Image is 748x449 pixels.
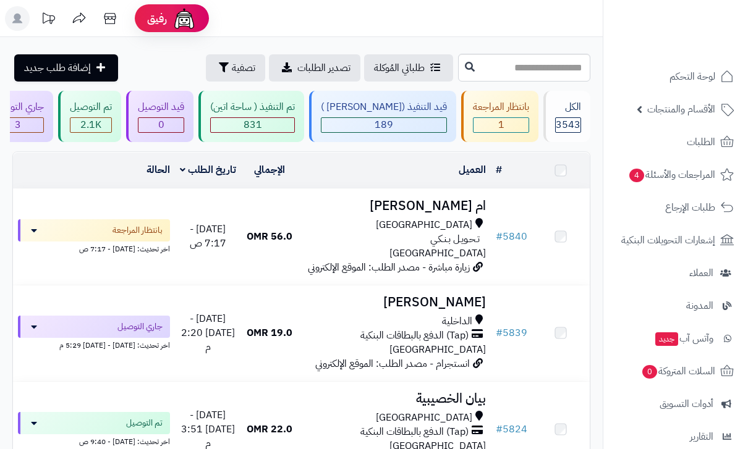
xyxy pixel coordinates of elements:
span: (Tap) الدفع بالبطاقات البنكية [360,329,469,343]
h3: [PERSON_NAME] [304,295,486,309]
a: تحديثات المنصة [33,6,64,34]
span: وآتس آب [654,330,713,347]
span: زيارة مباشرة - مصدر الطلب: الموقع الإلكتروني [308,260,470,275]
div: اخر تحديث: [DATE] - 9:40 ص [18,434,170,447]
a: العميل [459,162,486,177]
span: 1 [474,118,529,132]
span: 19.0 OMR [247,325,292,340]
span: 831 [211,118,294,132]
span: جديد [655,332,678,346]
span: الداخلية [442,314,472,329]
span: السلات المتروكة [641,363,715,380]
div: اخر تحديث: [DATE] - [DATE] 5:29 م [18,338,170,351]
a: #5824 [496,422,527,437]
a: الحالة [147,162,170,177]
a: وآتس آبجديد [611,324,741,353]
a: تم التنفيذ ( ساحة اتين) 831 [196,91,307,142]
span: 0 [642,365,657,379]
a: المراجعات والأسئلة4 [611,160,741,190]
span: 189 [321,118,446,132]
span: # [496,229,503,244]
span: [DATE] - 7:17 ص [190,222,226,251]
span: 22.0 OMR [247,422,292,437]
span: تصدير الطلبات [297,61,351,75]
img: ai-face.png [172,6,197,31]
span: جاري التوصيل [117,321,163,333]
span: التقارير [690,428,713,445]
span: رفيق [147,11,167,26]
a: قيد التوصيل 0 [124,91,196,142]
span: [GEOGRAPHIC_DATA] [376,411,472,425]
span: [GEOGRAPHIC_DATA] [389,342,486,357]
div: تم التنفيذ ( ساحة اتين) [210,100,295,114]
button: تصفية [206,54,265,82]
span: تـحـويـل بـنـكـي [430,232,480,246]
a: إضافة طلب جديد [14,54,118,82]
span: 2.1K [70,118,111,132]
a: الطلبات [611,127,741,157]
a: بانتظار المراجعة 1 [459,91,541,142]
div: قيد التنفيذ ([PERSON_NAME] ) [321,100,447,114]
a: لوحة التحكم [611,62,741,91]
span: (Tap) الدفع بالبطاقات البنكية [360,425,469,439]
span: إشعارات التحويلات البنكية [621,232,715,249]
span: 0 [138,118,184,132]
a: تصدير الطلبات [269,54,360,82]
a: تاريخ الطلب [180,162,236,177]
span: [DATE] - [DATE] 2:20 م [181,311,235,355]
a: # [496,162,502,177]
div: تم التوصيل [70,100,112,114]
div: اخر تحديث: [DATE] - 7:17 ص [18,241,170,254]
span: إضافة طلب جديد [24,61,91,75]
a: طلبات الإرجاع [611,193,741,222]
a: #5840 [496,229,527,244]
span: طلبات الإرجاع [665,199,715,216]
a: #5839 [496,325,527,340]
span: بانتظار المراجعة [113,224,163,237]
span: المراجعات والأسئلة [628,166,715,183]
span: لوحة التحكم [669,68,715,85]
span: المدونة [686,297,713,314]
div: قيد التوصيل [138,100,184,114]
a: المدونة [611,291,741,321]
a: تم التوصيل 2.1K [56,91,124,142]
span: 4 [629,169,644,182]
a: الإجمالي [254,162,285,177]
a: السلات المتروكة0 [611,356,741,386]
a: الكل3543 [541,91,593,142]
span: انستجرام - مصدر الطلب: الموقع الإلكتروني [315,356,470,371]
span: 56.0 OMR [247,229,292,244]
a: أدوات التسويق [611,389,741,419]
span: تصفية [232,61,255,75]
span: العملاء [689,264,713,282]
div: 2069 [70,118,111,132]
a: العملاء [611,258,741,288]
a: قيد التنفيذ ([PERSON_NAME] ) 189 [307,91,459,142]
div: الكل [555,100,581,114]
h3: بيان الخصيبية [304,392,486,406]
div: بانتظار المراجعة [473,100,529,114]
span: الأقسام والمنتجات [647,101,715,118]
span: [GEOGRAPHIC_DATA] [376,218,472,232]
a: طلباتي المُوكلة [364,54,453,82]
span: طلباتي المُوكلة [374,61,425,75]
span: الطلبات [687,133,715,151]
h3: ام [PERSON_NAME] [304,199,486,213]
span: # [496,325,503,340]
span: 3543 [556,118,580,132]
span: # [496,422,503,437]
span: أدوات التسويق [660,395,713,413]
span: تم التوصيل [126,417,163,429]
span: [GEOGRAPHIC_DATA] [389,246,486,261]
a: إشعارات التحويلات البنكية [611,225,741,255]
